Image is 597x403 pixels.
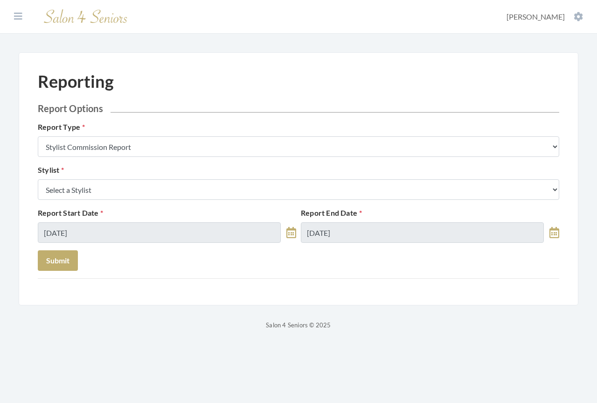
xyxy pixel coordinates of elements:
label: Report Type [38,121,85,133]
label: Report Start Date [38,207,104,219]
label: Report End Date [301,207,362,219]
p: Salon 4 Seniors © 2025 [19,319,578,331]
button: Submit [38,250,78,271]
button: [PERSON_NAME] [504,12,586,22]
input: Select Date [301,222,544,243]
a: toggle [286,222,296,243]
h2: Report Options [38,103,559,114]
input: Select Date [38,222,281,243]
a: toggle [549,222,559,243]
h1: Reporting [38,71,114,92]
img: Salon 4 Seniors [39,6,132,28]
label: Stylist [38,164,64,176]
span: [PERSON_NAME] [507,12,565,21]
